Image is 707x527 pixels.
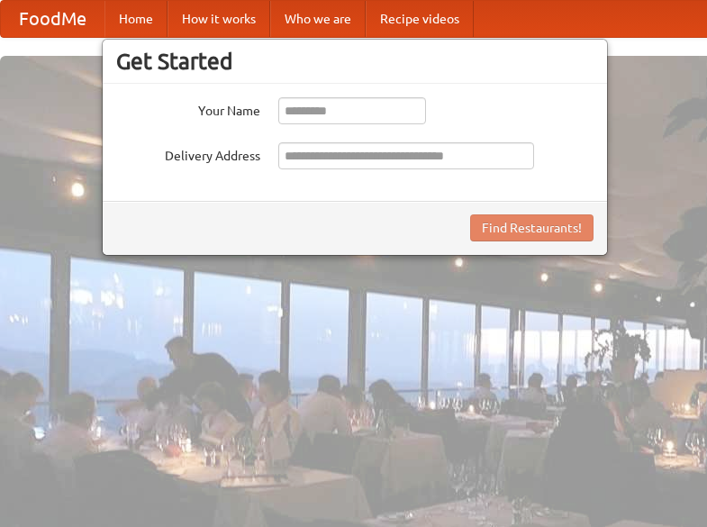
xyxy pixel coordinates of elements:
[104,1,168,37] a: Home
[1,1,104,37] a: FoodMe
[116,142,260,165] label: Delivery Address
[116,48,594,75] h3: Get Started
[116,97,260,120] label: Your Name
[168,1,270,37] a: How it works
[470,214,594,241] button: Find Restaurants!
[366,1,474,37] a: Recipe videos
[270,1,366,37] a: Who we are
